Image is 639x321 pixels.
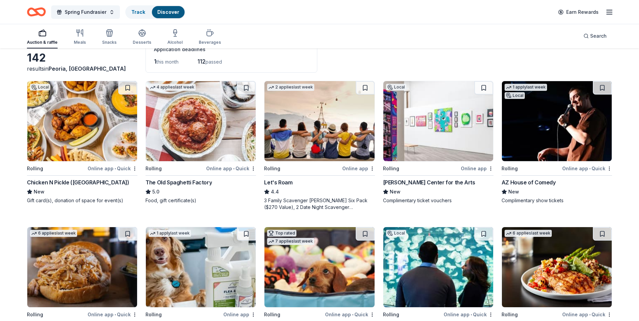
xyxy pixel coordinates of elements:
[27,197,137,204] div: Gift card(s), donation of space for event(s)
[264,178,292,186] div: Let's Roam
[264,81,374,161] img: Image for Let's Roam
[562,310,612,319] div: Online app Quick
[197,58,205,65] span: 112
[88,164,137,173] div: Online app Quick
[383,227,493,307] img: Image for OdySea Aquarium
[352,312,353,317] span: •
[131,9,145,15] a: Track
[383,81,493,161] img: Image for Chandler Center for the Arts
[133,40,151,45] div: Desserts
[461,164,493,173] div: Online app
[152,188,159,196] span: 5.0
[34,188,44,196] span: New
[502,311,518,319] div: Rolling
[49,65,126,72] span: Peoria, [GEOGRAPHIC_DATA]
[589,312,590,317] span: •
[115,166,116,171] span: •
[74,40,86,45] div: Meals
[502,197,612,204] div: Complimentary show tickets
[27,178,129,186] div: Chicken N Pickle ([GEOGRAPHIC_DATA])
[199,26,221,48] button: Beverages
[505,84,547,91] div: 1 apply last week
[505,92,525,99] div: Local
[167,26,183,48] button: Alcohol
[502,165,518,173] div: Rolling
[30,230,77,237] div: 6 applies last week
[390,188,401,196] span: New
[205,59,222,65] span: passed
[267,84,314,91] div: 2 applies last week
[27,40,58,45] div: Auction & raffle
[27,4,46,20] a: Home
[146,227,256,307] img: Image for Wondercide
[125,5,185,19] button: TrackDiscover
[264,165,280,173] div: Rolling
[27,65,137,73] div: results
[51,5,120,19] button: Spring Fundrasier
[146,81,256,161] img: Image for The Old Spaghetti Factory
[264,197,375,211] div: 3 Family Scavenger [PERSON_NAME] Six Pack ($270 Value), 2 Date Night Scavenger [PERSON_NAME] Two ...
[383,311,399,319] div: Rolling
[267,238,314,245] div: 7 applies last week
[590,32,607,40] span: Search
[88,310,137,319] div: Online app Quick
[30,84,50,91] div: Local
[554,6,603,18] a: Earn Rewards
[383,178,475,186] div: [PERSON_NAME] Center for the Arts
[149,84,196,91] div: 4 applies last week
[502,178,556,186] div: AZ House of Comedy
[102,26,117,48] button: Snacks
[27,227,137,307] img: Image for Mission BBQ
[74,26,86,48] button: Meals
[264,81,375,211] a: Image for Let's Roam2 applieslast weekRollingOnline appLet's Roam4.43 Family Scavenger [PERSON_NA...
[156,59,179,65] span: this month
[146,165,162,173] div: Rolling
[383,165,399,173] div: Rolling
[264,311,280,319] div: Rolling
[383,197,493,204] div: Complimentary ticket vouchers
[502,81,612,161] img: Image for AZ House of Comedy
[386,230,406,237] div: Local
[27,165,43,173] div: Rolling
[146,178,212,186] div: The Old Spaghetti Factory
[167,40,183,45] div: Alcohol
[267,230,296,237] div: Top rated
[508,188,519,196] span: New
[223,310,256,319] div: Online app
[102,40,117,45] div: Snacks
[325,310,375,319] div: Online app Quick
[502,227,612,307] img: Image for Firebirds Wood Fired Grill
[157,9,179,15] a: Discover
[146,311,162,319] div: Rolling
[264,227,374,307] img: Image for BarkBox
[27,81,137,161] img: Image for Chicken N Pickle (Glendale)
[44,65,126,72] span: in
[27,311,43,319] div: Rolling
[115,312,116,317] span: •
[444,310,493,319] div: Online app Quick
[146,197,256,204] div: Food, gift certificate(s)
[233,166,234,171] span: •
[27,81,137,204] a: Image for Chicken N Pickle (Glendale)LocalRollingOnline app•QuickChicken N Pickle ([GEOGRAPHIC_DA...
[133,26,151,48] button: Desserts
[386,84,406,91] div: Local
[502,81,612,204] a: Image for AZ House of Comedy1 applylast weekLocalRollingOnline app•QuickAZ House of ComedyNewComp...
[578,29,612,43] button: Search
[27,51,137,65] div: 142
[471,312,472,317] span: •
[27,26,58,48] button: Auction & raffle
[206,164,256,173] div: Online app Quick
[154,45,309,53] div: Application deadlines
[154,58,156,65] span: 1
[589,166,590,171] span: •
[199,40,221,45] div: Beverages
[383,81,493,204] a: Image for Chandler Center for the ArtsLocalRollingOnline app[PERSON_NAME] Center for the ArtsNewC...
[65,8,106,16] span: Spring Fundrasier
[149,230,191,237] div: 1 apply last week
[562,164,612,173] div: Online app Quick
[271,188,279,196] span: 4.4
[146,81,256,204] a: Image for The Old Spaghetti Factory4 applieslast weekRollingOnline app•QuickThe Old Spaghetti Fac...
[505,230,552,237] div: 6 applies last week
[342,164,375,173] div: Online app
